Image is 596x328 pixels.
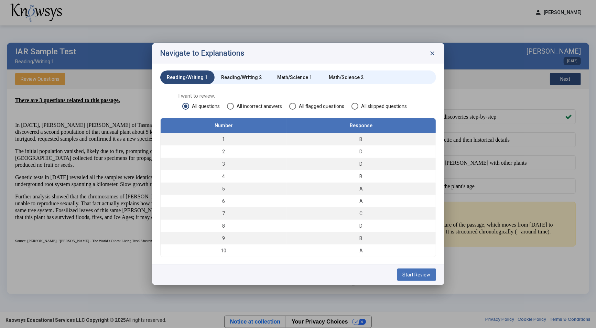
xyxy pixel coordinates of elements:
span: All flagged questions [296,103,345,110]
div: Math/Science 2 [329,74,364,81]
td: 8 [161,220,287,232]
td: 3 [161,158,287,170]
td: 9 [161,232,287,244]
span: Start Review [403,272,431,277]
div: D [290,148,432,155]
div: C [290,210,432,217]
span: close [429,50,436,57]
div: Reading/Writing 2 [221,74,262,81]
div: B [290,173,432,180]
div: Math/Science 1 [277,74,312,81]
td: 2 [161,145,287,158]
div: A [290,185,432,192]
td: 5 [161,183,287,195]
td: 10 [161,244,287,257]
div: B [290,235,432,242]
div: Reading/Writing 1 [167,74,208,81]
div: A [290,247,432,254]
td: 1 [161,133,287,145]
span: I want to review: [178,92,418,99]
td: 7 [161,207,287,220]
div: A [290,198,432,205]
h2: Navigate to Explanations [160,49,245,57]
span: All incorrect answers [234,103,282,110]
td: 4 [161,170,287,183]
div: D [290,161,432,167]
button: Start Review [397,269,436,281]
div: B [290,136,432,143]
td: 6 [161,195,287,207]
span: All skipped questions [358,103,407,110]
th: Response [287,118,436,133]
div: D [290,222,432,229]
span: All questions [189,103,220,110]
th: Number [161,118,287,133]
